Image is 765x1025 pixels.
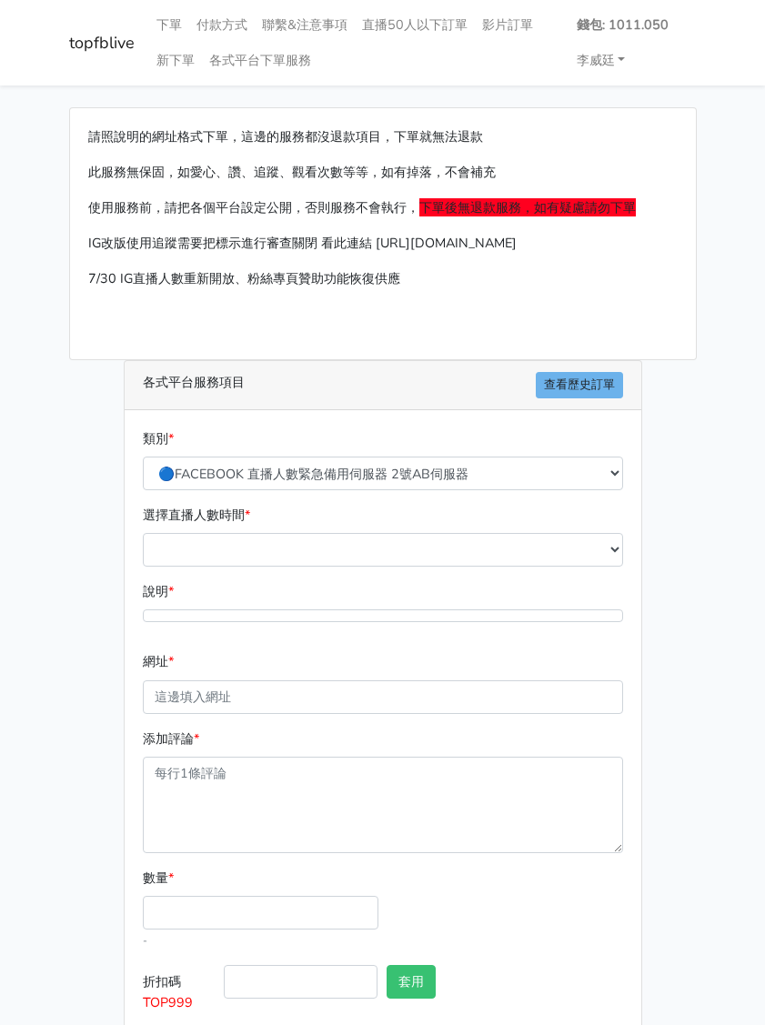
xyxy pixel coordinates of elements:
[143,680,623,714] input: 這邊填入網址
[255,7,355,43] a: 聯繫&注意事項
[143,581,174,602] label: 說明
[88,197,678,218] p: 使用服務前，請把各個平台設定公開，否則服務不會執行，
[125,361,641,410] div: 各式平台服務項目
[143,651,174,672] label: 網址
[143,729,199,749] label: 添加評論
[475,7,540,43] a: 影片訂單
[143,933,147,948] small: -
[189,7,255,43] a: 付款方式
[88,162,678,183] p: 此服務無保固，如愛心、讚、追蹤、觀看次數等等，如有掉落，不會補充
[577,15,669,34] strong: 錢包: 1011.050
[569,43,633,78] a: 李威廷
[355,7,475,43] a: 直播50人以下訂單
[88,268,678,289] p: 7/30 IG直播人數重新開放、粉絲專頁贊助功能恢復供應
[138,965,220,1020] label: 折扣碼
[88,126,678,147] p: 請照說明的網址格式下單，這邊的服務都沒退款項目，下單就無法退款
[536,372,623,398] a: 查看歷史訂單
[569,7,676,43] a: 錢包: 1011.050
[202,43,318,78] a: 各式平台下單服務
[149,43,202,78] a: 新下單
[69,25,135,61] a: topfblive
[419,198,636,216] span: 下單後無退款服務，如有疑慮請勿下單
[143,868,174,889] label: 數量
[143,993,193,1011] span: TOP999
[143,505,250,526] label: 選擇直播人數時間
[149,7,189,43] a: 下單
[387,965,436,999] button: 套用
[143,428,174,449] label: 類別
[88,233,678,254] p: IG改版使用追蹤需要把標示進行審查關閉 看此連結 [URL][DOMAIN_NAME]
